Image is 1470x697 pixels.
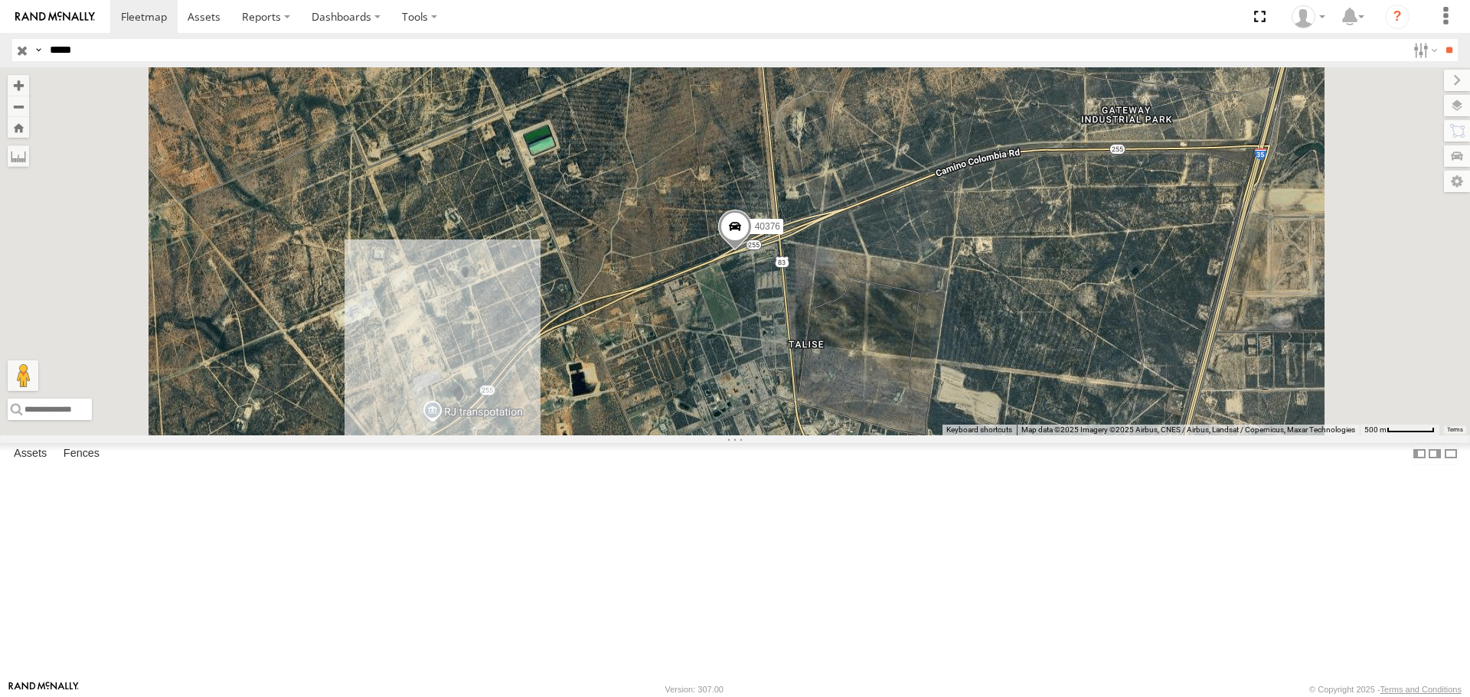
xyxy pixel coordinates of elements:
[8,117,29,138] button: Zoom Home
[15,11,95,22] img: rand-logo.svg
[1309,685,1462,694] div: © Copyright 2025 -
[1427,443,1442,465] label: Dock Summary Table to the Right
[755,221,780,232] span: 40376
[1286,5,1331,28] div: Aurora Salinas
[665,685,724,694] div: Version: 307.00
[8,360,38,391] button: Drag Pegman onto the map to open Street View
[1407,39,1440,61] label: Search Filter Options
[8,96,29,117] button: Zoom out
[1412,443,1427,465] label: Dock Summary Table to the Left
[1443,443,1459,465] label: Hide Summary Table
[8,75,29,96] button: Zoom in
[8,682,79,697] a: Visit our Website
[8,145,29,167] label: Measure
[1021,425,1355,434] span: Map data ©2025 Imagery ©2025 Airbus, CNES / Airbus, Landsat / Copernicus, Maxar Technologies
[1364,425,1387,434] span: 500 m
[1360,425,1439,435] button: Map Scale: 500 m per 59 pixels
[946,425,1012,435] button: Keyboard shortcuts
[6,444,54,465] label: Assets
[1444,171,1470,192] label: Map Settings
[1447,426,1463,432] a: Terms (opens in new tab)
[1380,685,1462,694] a: Terms and Conditions
[32,39,44,61] label: Search Query
[56,444,107,465] label: Fences
[1385,5,1410,29] i: ?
